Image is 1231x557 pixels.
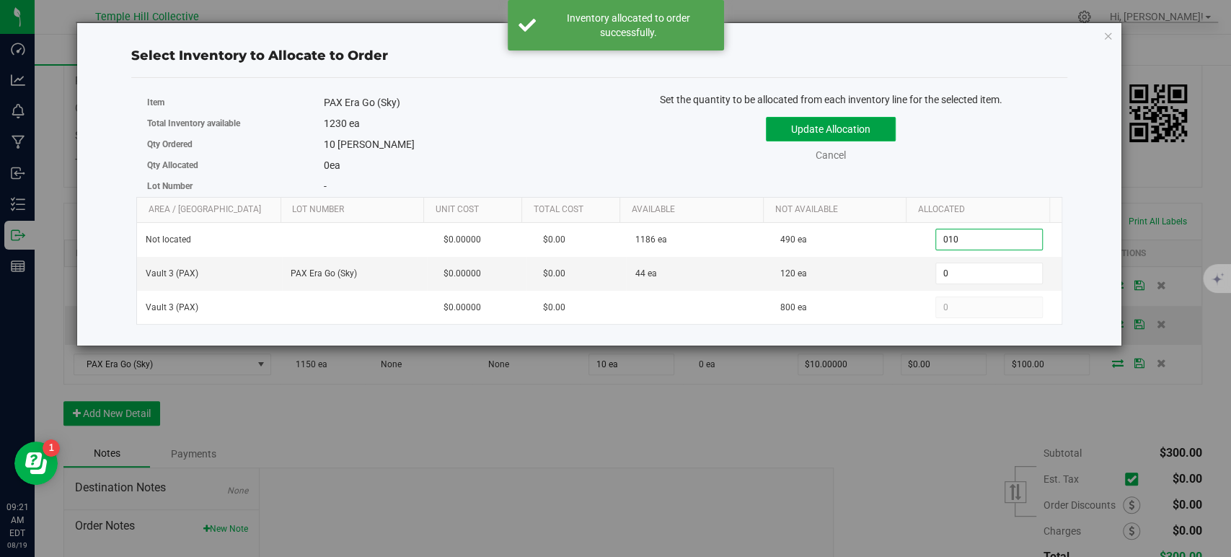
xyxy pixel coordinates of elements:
label: Lot Number [147,180,324,193]
span: Vault 3 (PAX) [146,301,198,315]
iframe: Resource center unread badge [43,439,60,457]
input: 0 [936,263,1042,284]
span: 44 ea [635,267,656,281]
button: Update Allocation [766,117,896,141]
span: 490 ea [780,233,807,247]
div: Inventory allocated to order successfully. [544,11,713,40]
a: Unit Cost [436,204,517,216]
a: Total Cost [534,204,615,216]
span: Set the quantity to be allocated from each inventory line for the selected item. [660,94,1002,105]
span: PAX Era Go (Sky) [291,267,418,281]
span: 0 [324,159,330,171]
span: ea [324,159,340,171]
span: $0.00 [535,263,572,284]
a: Allocated [918,204,1044,216]
span: 800 ea [780,301,807,315]
span: $0.00000 [436,263,487,284]
span: $0.00 [535,297,572,318]
div: Select Inventory to Allocate to Order [131,46,1067,66]
label: Total Inventory available [147,117,324,130]
span: $0.00000 [436,297,487,318]
span: 1230 ea [324,118,360,129]
span: $0.00 [535,229,572,250]
span: - [324,180,327,192]
label: Qty Ordered [147,138,324,151]
span: Vault 3 (PAX) [146,267,198,281]
div: PAX Era Go (Sky) [324,95,588,110]
label: Item [147,96,324,109]
label: Qty Allocated [147,159,324,172]
span: 1186 ea [635,233,666,247]
span: [PERSON_NAME] [337,139,415,150]
span: $0.00000 [436,229,487,250]
a: Not Available [775,204,901,216]
span: Not located [146,233,191,247]
a: Available [632,204,758,216]
span: 10 [324,139,335,150]
iframe: Resource center [14,442,58,485]
a: Cancel [816,149,846,161]
a: Area / [GEOGRAPHIC_DATA] [148,204,275,216]
span: 120 ea [780,267,807,281]
a: Lot Number [292,204,418,216]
